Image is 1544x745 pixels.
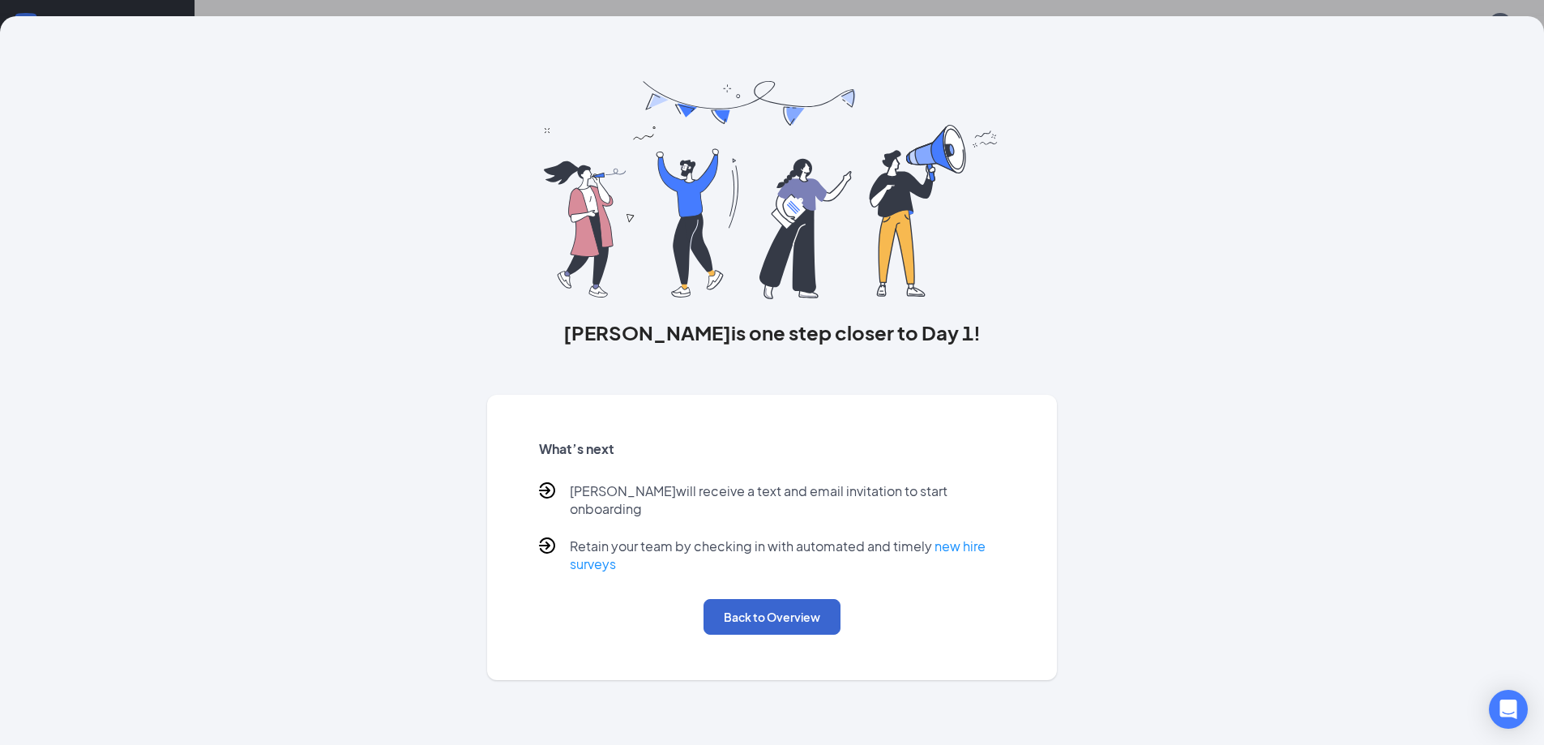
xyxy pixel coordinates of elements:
[539,440,1006,458] h5: What’s next
[570,537,986,572] a: new hire surveys
[570,482,1006,518] p: [PERSON_NAME] will receive a text and email invitation to start onboarding
[544,81,1000,299] img: you are all set
[570,537,1006,573] p: Retain your team by checking in with automated and timely
[704,599,840,635] button: Back to Overview
[1489,690,1528,729] div: Open Intercom Messenger
[487,319,1058,346] h3: [PERSON_NAME] is one step closer to Day 1!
